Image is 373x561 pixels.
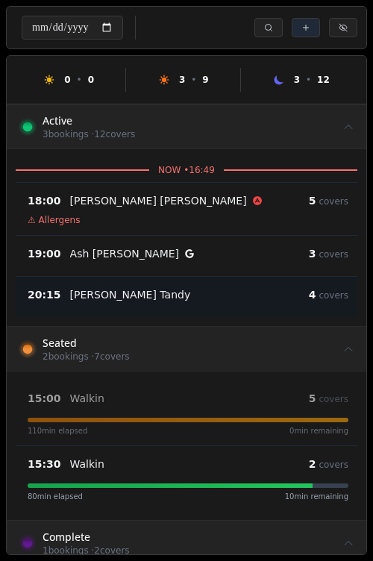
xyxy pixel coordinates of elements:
[70,457,104,471] p: Walkin
[309,458,316,470] span: 2
[43,351,130,363] p: 2 bookings · 7 covers
[285,491,348,502] span: 10 min remaining
[306,74,311,86] span: •
[70,193,247,208] p: [PERSON_NAME] [PERSON_NAME]
[294,75,300,85] span: 3
[254,18,283,37] button: Search bookings (Cmd/Ctrl + K)
[43,128,135,140] p: 3 bookings · 12 covers
[28,391,61,406] span: 15:00
[185,249,194,258] svg: Google booking
[191,74,196,86] span: •
[179,75,185,85] span: 3
[319,460,348,470] span: covers
[309,248,316,260] span: 3
[70,391,104,406] p: Walkin
[28,193,61,208] span: 18:00
[28,491,83,502] span: 80 min elapsed
[88,75,94,85] span: 0
[149,164,224,176] span: NOW • 16:49
[43,545,130,557] p: 1 bookings · 2 covers
[309,392,316,404] span: 5
[317,75,330,85] span: 12
[319,394,348,404] span: covers
[70,287,191,302] p: [PERSON_NAME] Tandy
[28,425,87,436] span: 110 min elapsed
[309,195,316,207] span: 5
[319,290,348,301] span: covers
[309,289,316,301] span: 4
[319,249,348,260] span: covers
[253,196,262,205] svg: Allergens: Sesame
[28,287,61,302] span: 20:15
[28,246,61,261] span: 19:00
[329,18,357,37] button: Show cancelled bookings (C key)
[28,457,61,471] span: 15:30
[43,113,135,128] h3: Active
[289,425,348,436] span: 0 min remaining
[70,246,180,261] p: Ash [PERSON_NAME]
[43,530,130,545] h3: Complete
[77,74,82,86] span: •
[292,18,320,37] button: Create new booking
[319,196,348,207] span: covers
[28,214,80,226] span: ⚠ Allergens
[202,75,208,85] span: 9
[64,75,70,85] span: 0
[43,336,130,351] h3: Seated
